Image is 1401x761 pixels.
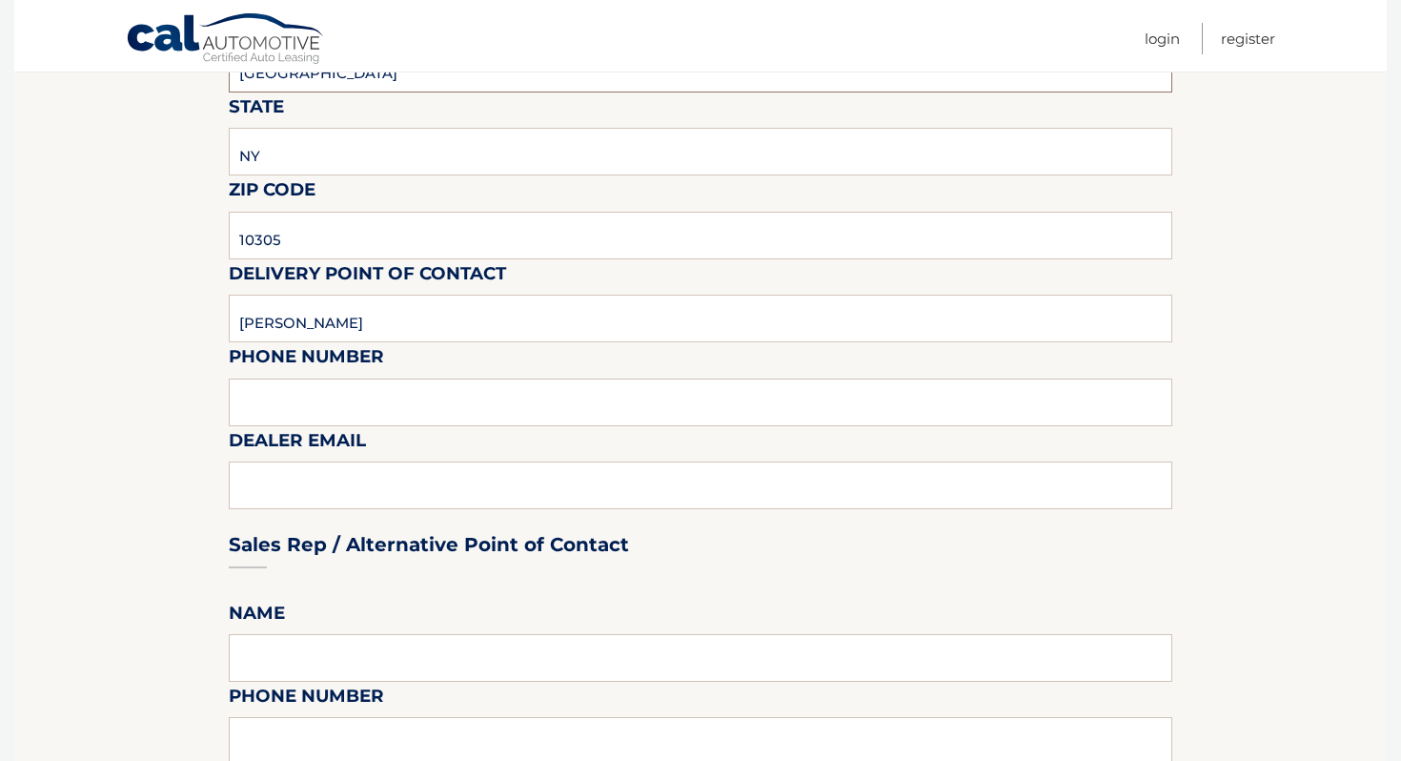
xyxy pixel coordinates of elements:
[229,682,384,717] label: Phone Number
[229,533,629,557] h3: Sales Rep / Alternative Point of Contact
[229,426,366,462] label: Dealer Email
[229,259,506,295] label: Delivery Point of Contact
[229,342,384,378] label: Phone Number
[126,12,326,68] a: Cal Automotive
[1145,23,1180,54] a: Login
[229,599,285,634] label: Name
[229,93,284,128] label: State
[229,175,315,211] label: Zip Code
[1221,23,1275,54] a: Register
